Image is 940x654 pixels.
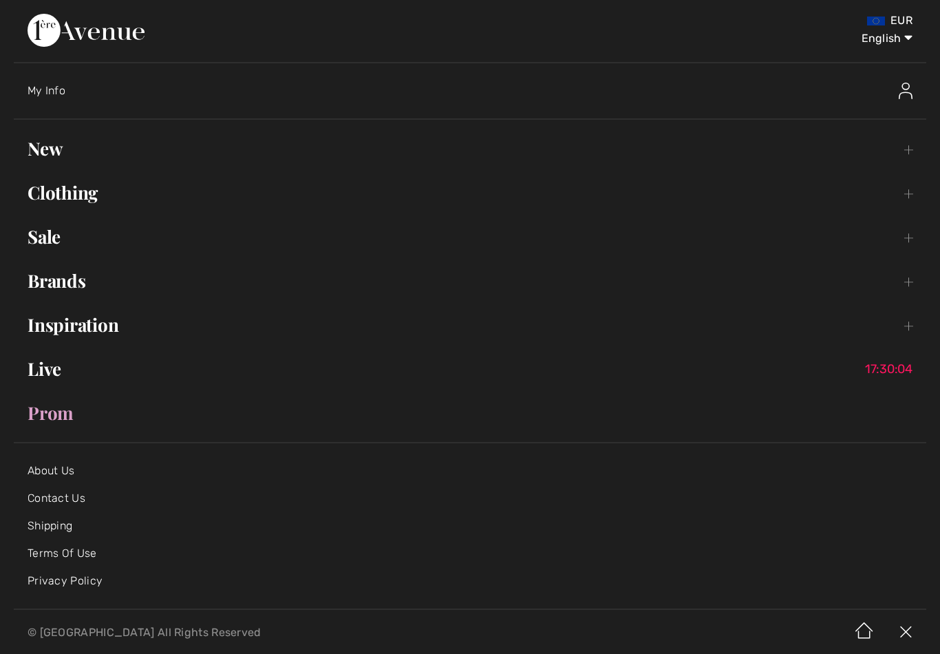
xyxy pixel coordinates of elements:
[28,547,97,560] a: Terms Of Use
[14,222,926,252] a: Sale
[14,134,926,164] a: New
[28,492,85,505] a: Contact Us
[28,574,103,587] a: Privacy Policy
[28,464,74,477] a: About Us
[28,519,72,532] a: Shipping
[28,14,145,47] img: 1ère Avenue
[885,611,926,654] img: X
[28,69,926,113] a: My InfoMy Info
[552,14,912,28] div: EUR
[844,611,885,654] img: Home
[14,398,926,428] a: Prom
[865,362,919,376] span: 17:30:04
[14,178,926,208] a: Clothing
[14,266,926,296] a: Brands
[28,84,65,97] span: My Info
[28,628,552,637] p: © [GEOGRAPHIC_DATA] All Rights Reserved
[14,354,926,384] a: Live17:30:04
[14,310,926,340] a: Inspiration
[899,83,912,99] img: My Info
[32,10,61,22] span: Chat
